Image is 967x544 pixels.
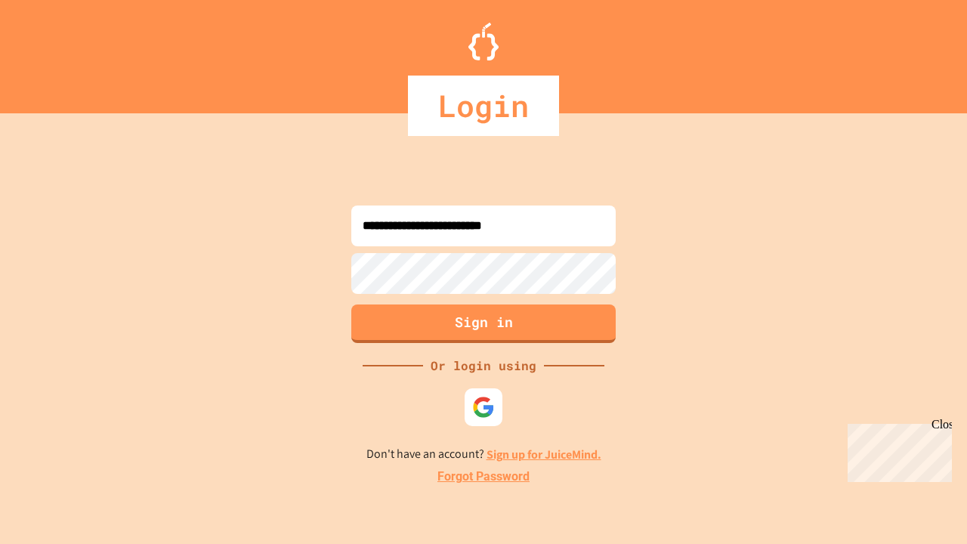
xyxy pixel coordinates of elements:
[842,418,952,482] iframe: chat widget
[366,445,601,464] p: Don't have an account?
[437,468,530,486] a: Forgot Password
[487,447,601,462] a: Sign up for JuiceMind.
[351,304,616,343] button: Sign in
[472,396,495,419] img: google-icon.svg
[423,357,544,375] div: Or login using
[408,76,559,136] div: Login
[468,23,499,60] img: Logo.svg
[6,6,104,96] div: Chat with us now!Close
